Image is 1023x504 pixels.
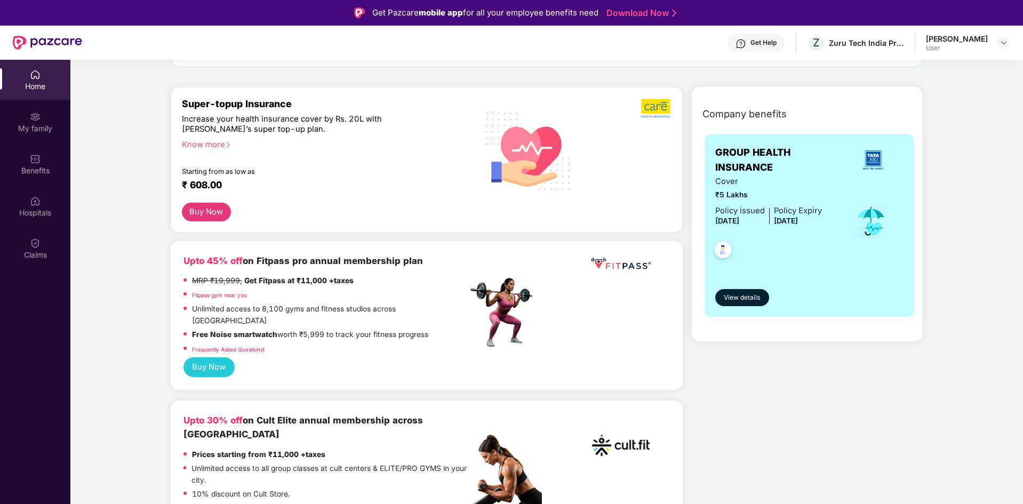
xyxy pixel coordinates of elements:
span: Cover [715,175,822,188]
p: 10% discount on Cult Store. [192,489,290,500]
div: Policy issued [715,205,765,217]
span: View details [724,293,760,303]
img: svg+xml;base64,PHN2ZyB4bWxucz0iaHR0cDovL3d3dy53My5vcmcvMjAwMC9zdmciIHhtbG5zOnhsaW5rPSJodHRwOi8vd3... [477,99,579,202]
div: Zuru Tech India Private Limited [829,38,904,48]
img: fppp.png [589,254,653,274]
img: svg+xml;base64,PHN2ZyBpZD0iSGVscC0zMngzMiIgeG1sbnM9Imh0dHA6Ly93d3cudzMub3JnLzIwMDAvc3ZnIiB3aWR0aD... [736,38,746,49]
div: Know more [182,140,461,147]
div: User [926,44,988,52]
p: worth ₹5,999 to track your fitness progress [192,329,428,341]
button: Buy Now [182,203,231,221]
span: [DATE] [774,217,798,225]
div: Policy Expiry [774,205,822,217]
img: icon [854,204,889,239]
img: svg+xml;base64,PHN2ZyB3aWR0aD0iMjAiIGhlaWdodD0iMjAiIHZpZXdCb3g9IjAgMCAyMCAyMCIgZmlsbD0ibm9uZSIgeG... [30,111,41,122]
b: Upto 45% off [183,255,243,266]
strong: Free Noise smartwatch [192,330,277,339]
div: Increase your health insurance cover by Rs. 20L with [PERSON_NAME]’s super top-up plan. [182,114,421,135]
p: Unlimited access to all group classes at cult centers & ELITE/PRO GYMS in your city. [191,463,467,486]
span: [DATE] [715,217,739,225]
span: right [225,142,231,148]
span: Z [813,36,820,49]
img: b5dec4f62d2307b9de63beb79f102df3.png [641,98,672,118]
a: Frequently Asked Questions! [192,346,265,353]
img: svg+xml;base64,PHN2ZyBpZD0iRHJvcGRvd24tMzJ4MzIiIHhtbG5zPSJodHRwOi8vd3d3LnczLm9yZy8yMDAwL3N2ZyIgd2... [1000,38,1008,47]
div: Get Help [750,38,777,47]
img: cult.png [589,413,653,477]
span: GROUP HEALTH INSURANCE [715,145,843,175]
img: fpp.png [467,275,542,350]
div: Starting from as low as [182,167,422,175]
div: Super-topup Insurance [182,98,468,109]
b: Upto 30% off [183,415,243,426]
span: Company benefits [702,107,787,122]
strong: Prices starting from ₹11,000 +taxes [192,450,325,459]
strong: mobile app [419,7,463,18]
img: svg+xml;base64,PHN2ZyBpZD0iSG9tZSIgeG1sbnM9Imh0dHA6Ly93d3cudzMub3JnLzIwMDAvc3ZnIiB3aWR0aD0iMjAiIG... [30,69,41,80]
a: Fitpass gym near you [192,292,247,298]
a: Download Now [606,7,673,19]
img: insurerLogo [859,146,888,174]
div: [PERSON_NAME] [926,34,988,44]
img: svg+xml;base64,PHN2ZyBpZD0iQmVuZWZpdHMiIHhtbG5zPSJodHRwOi8vd3d3LnczLm9yZy8yMDAwL3N2ZyIgd2lkdGg9Ij... [30,154,41,164]
div: Get Pazcare for all your employee benefits need [372,6,598,19]
img: Logo [354,7,365,18]
strong: Get Fitpass at ₹11,000 +taxes [244,276,354,285]
div: ₹ 608.00 [182,179,457,192]
img: Stroke [672,7,676,19]
del: MRP ₹19,999, [192,276,242,285]
img: svg+xml;base64,PHN2ZyBpZD0iSG9zcGl0YWxzIiB4bWxucz0iaHR0cDovL3d3dy53My5vcmcvMjAwMC9zdmciIHdpZHRoPS... [30,196,41,206]
button: View details [715,289,769,306]
img: svg+xml;base64,PHN2ZyB4bWxucz0iaHR0cDovL3d3dy53My5vcmcvMjAwMC9zdmciIHdpZHRoPSI0OC45NDMiIGhlaWdodD... [710,238,736,265]
span: ₹5 Lakhs [715,189,822,201]
b: on Fitpass pro annual membership plan [183,255,423,266]
button: Buy Now [183,357,235,377]
b: on Cult Elite annual membership across [GEOGRAPHIC_DATA] [183,415,423,439]
p: Unlimited access to 8,100 gyms and fitness studios across [GEOGRAPHIC_DATA] [192,303,467,326]
img: New Pazcare Logo [13,36,82,50]
img: svg+xml;base64,PHN2ZyBpZD0iQ2xhaW0iIHhtbG5zPSJodHRwOi8vd3d3LnczLm9yZy8yMDAwL3N2ZyIgd2lkdGg9IjIwIi... [30,238,41,249]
